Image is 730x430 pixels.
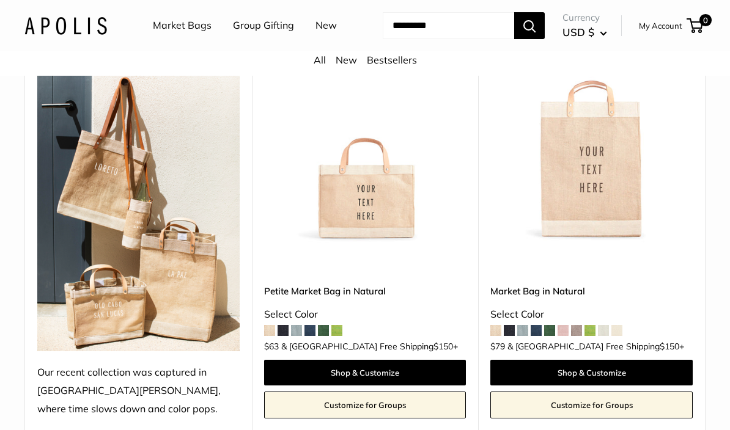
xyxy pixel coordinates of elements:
a: Bestsellers [367,54,417,66]
span: USD $ [562,26,594,38]
span: & [GEOGRAPHIC_DATA] Free Shipping + [507,342,684,351]
a: 0 [688,18,703,33]
a: Shop & Customize [490,360,693,385]
img: Market Bag in Natural [490,40,693,242]
a: My Account [639,18,682,33]
div: Select Color [264,305,466,324]
a: Market Bag in Natural [490,284,693,298]
a: Customize for Groups [264,392,466,418]
img: Our recent collection was captured in Todos Santos, where time slows down and color pops. [37,40,240,351]
a: Market Bags [153,16,212,35]
a: Market Bag in NaturalMarket Bag in Natural [490,40,693,242]
img: Petite Market Bag in Natural [264,40,466,242]
span: $63 [264,341,279,352]
input: Search... [383,12,514,39]
button: USD $ [562,23,607,42]
span: $150 [433,341,453,352]
a: All [314,54,326,66]
span: 0 [699,14,712,26]
a: Petite Market Bag in Natural [264,284,466,298]
span: $150 [660,341,679,352]
button: Search [514,12,545,39]
span: & [GEOGRAPHIC_DATA] Free Shipping + [281,342,458,351]
a: Customize for Groups [490,392,693,418]
span: Currency [562,9,607,26]
div: Our recent collection was captured in [GEOGRAPHIC_DATA][PERSON_NAME], where time slows down and c... [37,363,240,418]
a: Shop & Customize [264,360,466,385]
span: $79 [490,341,505,352]
a: Petite Market Bag in Naturaldescription_Effortless style that elevates every moment [264,40,466,242]
div: Select Color [490,305,693,324]
img: Apolis [24,16,107,34]
a: New [315,16,337,35]
a: New [336,54,357,66]
a: Group Gifting [233,16,294,35]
